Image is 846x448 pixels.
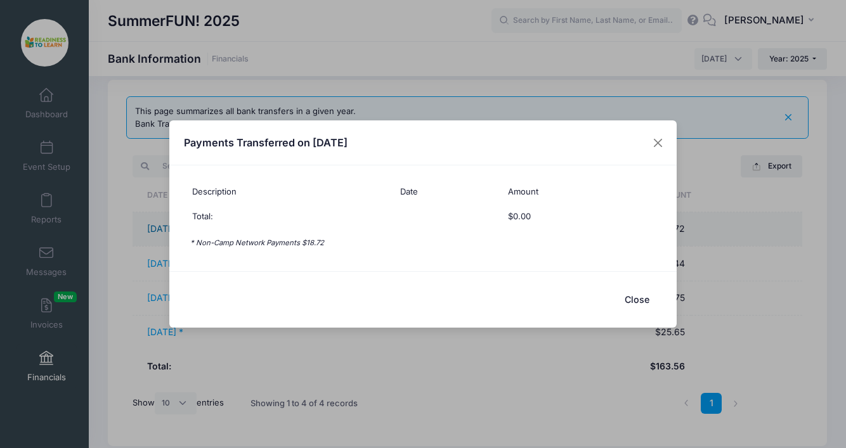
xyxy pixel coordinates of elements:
h4: Payments Transferred on [DATE] [184,135,348,150]
th: $0.00 [502,205,662,229]
th: Description [184,180,394,205]
th: Date [394,180,502,205]
button: Close [611,286,662,313]
th: Amount [502,180,662,205]
button: Close [647,131,670,154]
p: * Non-Camp Network Payments $18.72 [184,238,663,248]
th: Total: [184,205,394,229]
